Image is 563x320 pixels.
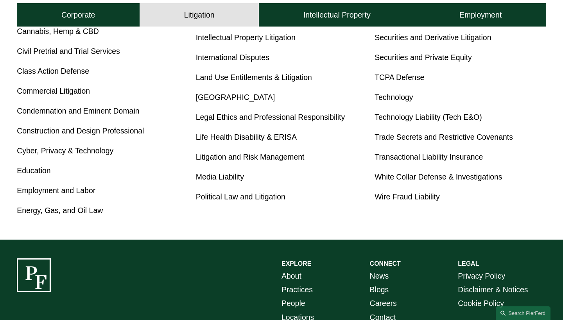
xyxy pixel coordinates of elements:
a: Wire Fraud Liability [375,192,439,201]
a: Cannabis, Hemp & CBD [17,27,99,36]
a: Transactional Liability Insurance [375,153,483,161]
a: Education [17,166,50,175]
a: International Disputes [196,53,269,62]
a: Technology Liability (Tech E&O) [375,113,482,121]
a: Construction and Design Professional [17,126,144,135]
a: Political Law and Litigation [196,192,285,201]
a: Securities and Derivative Litigation [375,33,491,42]
strong: CONNECT [370,260,401,267]
h4: Intellectual Property [303,10,371,20]
strong: EXPLORE [281,260,311,267]
a: Land Use Entitlements & Litigation [196,73,312,82]
a: Legal Ethics and Professional Responsibility [196,113,345,121]
h4: Litigation [184,10,215,20]
a: Search this site [496,306,550,320]
a: Practices [281,283,313,297]
a: Civil Pretrial and Trial Services [17,47,120,55]
a: Cyber, Privacy & Technology [17,146,113,155]
a: Intellectual Property Litigation [196,33,296,42]
a: Class Action Defense [17,67,89,75]
a: Condemnation and Eminent Domain [17,107,139,115]
a: Life Health Disability & ERISA [196,133,297,141]
strong: LEGAL [458,260,479,267]
h4: Employment [459,10,502,20]
a: White Collar Defense & Investigations [375,172,502,181]
a: Employment and Labor [17,186,95,195]
a: [GEOGRAPHIC_DATA] [196,93,275,101]
a: Media Liability [196,172,244,181]
a: Careers [370,297,397,310]
a: Trade Secrets and Restrictive Covenants [375,133,513,141]
a: Commercial Litigation [17,87,90,95]
a: Privacy Policy [458,269,505,283]
a: Securities and Private Equity [375,53,472,62]
a: Disclaimer & Notices [458,283,528,297]
a: Litigation and Risk Management [196,153,305,161]
a: TCPA Defense [375,73,424,82]
a: News [370,269,389,283]
a: About [281,269,301,283]
h4: Corporate [61,10,95,20]
a: Energy, Gas, and Oil Law [17,206,103,215]
a: Technology [375,93,413,101]
a: Cookie Policy [458,297,504,310]
a: People [281,297,305,310]
a: Blogs [370,283,389,297]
